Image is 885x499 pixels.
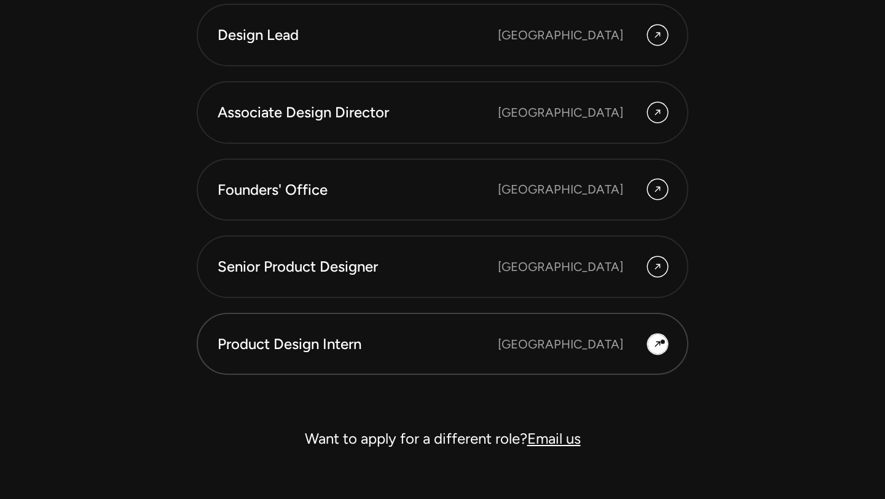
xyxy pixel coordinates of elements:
div: Want to apply for a different role? [197,424,688,454]
div: [GEOGRAPHIC_DATA] [498,335,623,353]
a: Senior Product Designer [GEOGRAPHIC_DATA] [197,235,688,298]
a: Associate Design Director [GEOGRAPHIC_DATA] [197,81,688,144]
a: Founders' Office [GEOGRAPHIC_DATA] [197,159,688,221]
div: [GEOGRAPHIC_DATA] [498,103,623,122]
div: Product Design Intern [218,334,498,355]
a: Email us [527,430,581,447]
div: Senior Product Designer [218,256,498,277]
div: Associate Design Director [218,102,498,123]
div: Founders' Office [218,179,498,200]
a: Product Design Intern [GEOGRAPHIC_DATA] [197,313,688,375]
div: [GEOGRAPHIC_DATA] [498,180,623,198]
div: [GEOGRAPHIC_DATA] [498,257,623,276]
